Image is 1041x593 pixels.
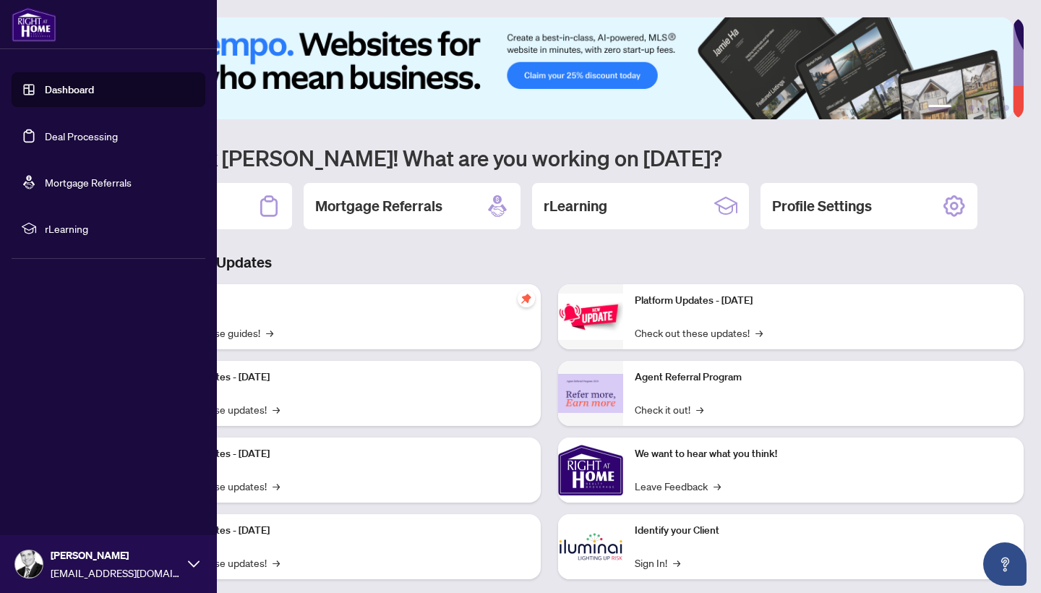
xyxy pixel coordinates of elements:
[714,478,721,494] span: →
[983,542,1027,586] button: Open asap
[673,555,680,571] span: →
[75,144,1024,171] h1: Welcome back [PERSON_NAME]! What are you working on [DATE]?
[635,446,1012,462] p: We want to hear what you think!
[969,105,974,111] button: 3
[635,401,703,417] a: Check it out!→
[558,374,623,414] img: Agent Referral Program
[558,514,623,579] img: Identify your Client
[544,196,607,216] h2: rLearning
[152,370,529,385] p: Platform Updates - [DATE]
[928,105,951,111] button: 1
[772,196,872,216] h2: Profile Settings
[152,293,529,309] p: Self-Help
[152,446,529,462] p: Platform Updates - [DATE]
[635,478,721,494] a: Leave Feedback→
[51,547,181,563] span: [PERSON_NAME]
[273,478,280,494] span: →
[1003,105,1009,111] button: 6
[75,252,1024,273] h3: Brokerage & Industry Updates
[755,325,763,341] span: →
[635,555,680,571] a: Sign In!→
[635,370,1012,385] p: Agent Referral Program
[635,293,1012,309] p: Platform Updates - [DATE]
[45,129,118,142] a: Deal Processing
[45,83,94,96] a: Dashboard
[12,7,56,42] img: logo
[980,105,986,111] button: 4
[635,523,1012,539] p: Identify your Client
[266,325,273,341] span: →
[51,565,181,581] span: [EMAIL_ADDRESS][DOMAIN_NAME]
[992,105,998,111] button: 5
[696,401,703,417] span: →
[15,550,43,578] img: Profile Icon
[518,290,535,307] span: pushpin
[273,555,280,571] span: →
[957,105,963,111] button: 2
[635,325,763,341] a: Check out these updates!→
[273,401,280,417] span: →
[45,176,132,189] a: Mortgage Referrals
[75,17,1013,119] img: Slide 0
[315,196,442,216] h2: Mortgage Referrals
[558,438,623,503] img: We want to hear what you think!
[152,523,529,539] p: Platform Updates - [DATE]
[45,221,195,236] span: rLearning
[558,294,623,339] img: Platform Updates - June 23, 2025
